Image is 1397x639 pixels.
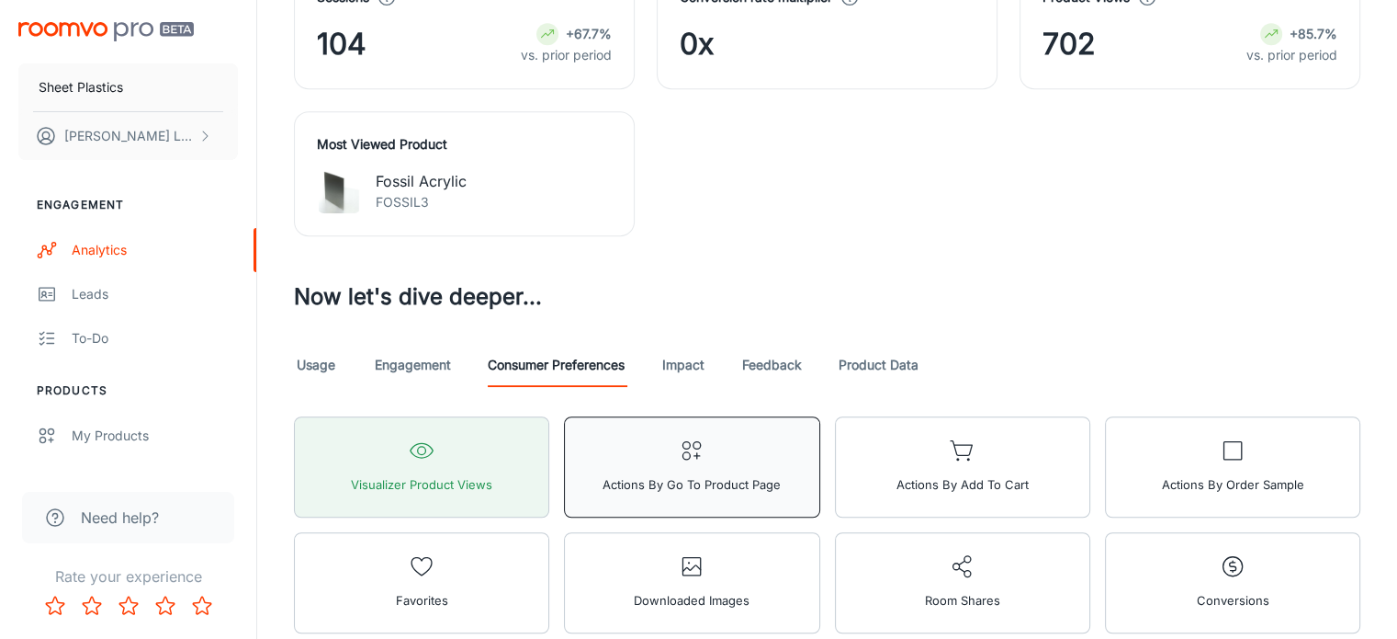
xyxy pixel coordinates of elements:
[376,170,467,192] p: Fossil Acrylic
[72,426,238,446] div: My Products
[488,343,625,387] a: Consumer Preferences
[925,588,1000,612] span: Room Shares
[634,588,749,612] span: Downloaded Images
[375,343,451,387] a: Engagement
[742,343,802,387] a: Feedback
[1105,416,1360,518] button: Actions by Order Sample
[1105,532,1360,633] button: Conversions
[64,126,194,146] p: [PERSON_NAME] Ludgate
[72,284,238,304] div: Leads
[72,328,238,348] div: To-do
[18,63,238,111] button: Sheet Plastics
[39,77,123,97] p: Sheet Plastics
[839,343,918,387] a: Product Data
[147,588,184,624] button: Rate 4 star
[317,169,361,213] img: Fossil Acrylic
[1290,26,1337,41] strong: +85.7%
[835,416,1090,518] button: Actions by Add to Cart
[661,343,705,387] a: Impact
[1161,473,1303,496] span: Actions by Order Sample
[564,416,819,518] button: Actions by Go To Product Page
[317,22,366,66] span: 104
[835,532,1090,633] button: Room Shares
[564,532,819,633] button: Downloaded Images
[18,112,238,160] button: [PERSON_NAME] Ludgate
[294,532,549,633] button: Favorites
[81,507,159,529] span: Need help?
[294,343,338,387] a: Usage
[18,22,194,41] img: Roomvo PRO Beta
[1196,588,1268,612] span: Conversions
[73,588,110,624] button: Rate 2 star
[680,22,714,66] span: 0x
[566,26,612,41] strong: +67.7%
[1246,45,1337,65] p: vs. prior period
[317,134,612,154] h4: Most Viewed Product
[521,45,612,65] p: vs. prior period
[15,565,242,588] p: Rate your experience
[294,416,549,518] button: Visualizer Product Views
[184,588,220,624] button: Rate 5 star
[110,588,147,624] button: Rate 3 star
[603,473,781,496] span: Actions by Go To Product Page
[396,588,448,612] span: Favorites
[294,280,1360,314] h3: Now let's dive deeper...
[72,240,238,260] div: Analytics
[896,473,1029,496] span: Actions by Add to Cart
[376,192,467,212] p: FOSSIL3
[37,588,73,624] button: Rate 1 star
[1042,22,1096,66] span: 702
[72,470,238,490] div: Update Products
[351,473,492,496] span: Visualizer Product Views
